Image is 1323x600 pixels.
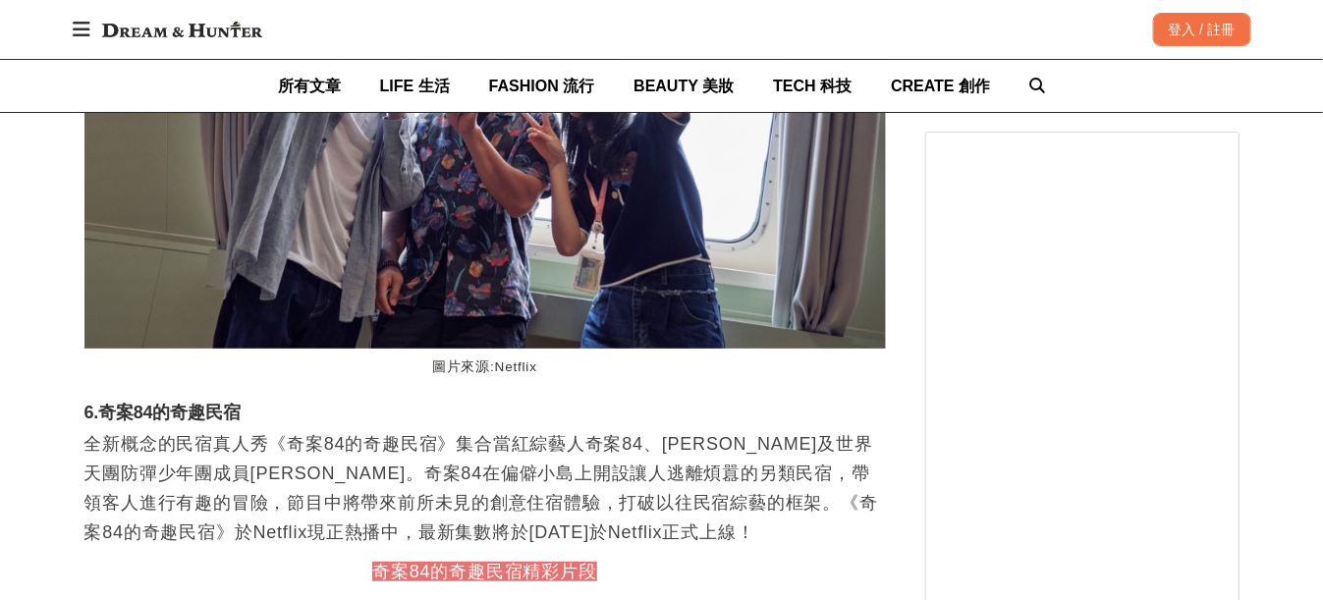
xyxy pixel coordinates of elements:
a: BEAUTY 美妝 [634,60,734,112]
a: TECH 科技 [773,60,852,112]
span: 奇案84的奇趣民宿精彩片段 [372,562,596,581]
h3: 6.奇案84的奇趣民宿 [84,403,886,424]
img: Dream & Hunter [92,12,272,47]
span: FASHION 流行 [489,78,595,94]
a: 所有文章 [278,60,341,112]
div: 登入 / 註冊 [1153,13,1251,46]
span: BEAUTY 美妝 [634,78,734,94]
span: TECH 科技 [773,78,852,94]
a: LIFE 生活 [380,60,450,112]
a: FASHION 流行 [489,60,595,112]
span: LIFE 生活 [380,78,450,94]
span: 所有文章 [278,78,341,94]
figcaption: 圖片來源:Netflix [84,349,886,387]
p: 全新概念的民宿真人秀《奇案84的奇趣民宿》集合當紅綜藝人奇案84、[PERSON_NAME]及世界天團防彈少年團成員[PERSON_NAME]。奇案84在偏僻小島上開設讓人逃離煩囂的另類民宿，帶... [84,429,886,547]
a: CREATE 創作 [891,60,990,112]
span: CREATE 創作 [891,78,990,94]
